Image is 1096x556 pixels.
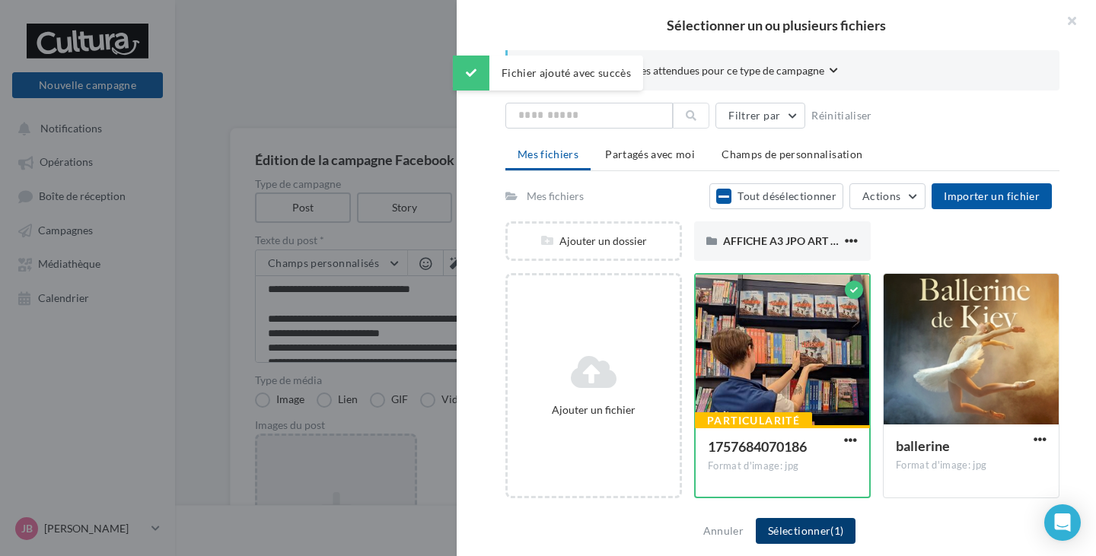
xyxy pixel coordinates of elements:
h2: Sélectionner un ou plusieurs fichiers [481,18,1072,32]
span: Champs de personnalisation [722,148,862,160]
span: (1) [830,524,843,537]
span: Actions [862,189,900,202]
button: Importer un fichier [932,183,1052,209]
div: Mes fichiers [527,189,584,204]
span: Mes fichiers [518,148,578,160]
button: Actions [849,183,926,209]
span: 1757684070186 [708,438,807,455]
div: Ajouter un dossier [508,234,680,249]
button: Filtrer par [715,103,805,129]
span: Consulter les contraintes attendues pour ce type de campagne [532,63,824,78]
div: Particularité [695,412,812,429]
div: Fichier ajouté avec succès [453,56,643,91]
button: Tout désélectionner [709,183,843,209]
div: Ajouter un fichier [514,402,674,418]
span: Importer un fichier [944,189,1040,202]
span: ballerine [896,437,950,454]
span: AFFICHE A3 JPO ART -10%- PDF HD STDC [723,234,929,247]
div: Open Intercom Messenger [1044,504,1081,541]
div: Format d'image: jpg [708,459,857,473]
button: Réinitialiser [805,106,878,125]
button: Sélectionner(1) [756,518,855,544]
button: Consulter les contraintes attendues pour ce type de campagne [532,62,838,81]
div: Format d'image: jpg [896,459,1047,472]
span: Partagés avec moi [605,148,695,160]
button: Annuler [697,522,750,540]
